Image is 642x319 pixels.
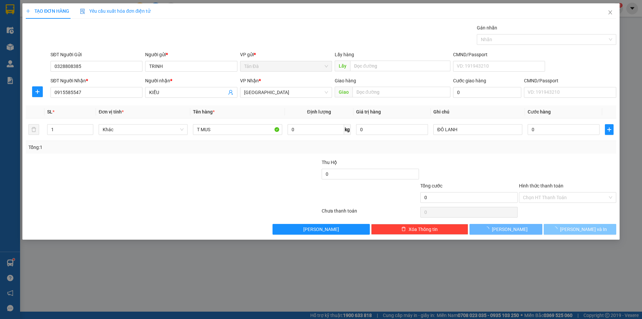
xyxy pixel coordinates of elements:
span: close [608,10,613,15]
button: [PERSON_NAME] [273,224,370,235]
label: Cước giao hàng [453,78,486,83]
input: Cước giao hàng [453,87,521,98]
span: Giao hàng [335,78,356,83]
h2: TĐ1209250002 [4,48,54,59]
div: Chưa thanh toán [321,207,420,219]
span: Thu Hộ [322,160,337,165]
span: delete [401,227,406,232]
span: kg [344,124,351,135]
input: Ghi Chú [433,124,522,135]
button: plus [605,124,614,135]
span: plus [26,9,30,13]
span: Lấy [335,61,350,71]
input: Dọc đường [350,61,450,71]
input: VD: Bàn, Ghế [193,124,282,135]
div: Người nhận [145,77,237,84]
span: Giá trị hàng [356,109,381,114]
span: user-add [228,90,233,95]
span: loading [553,227,560,231]
img: icon [80,9,85,14]
span: Yêu cầu xuất hóa đơn điện tử [80,8,150,14]
span: Tổng cước [420,183,442,188]
button: deleteXóa Thông tin [371,224,468,235]
span: Xóa Thông tin [409,226,438,233]
th: Ghi chú [431,105,525,118]
div: SĐT Người Nhận [50,77,142,84]
button: [PERSON_NAME] [469,224,542,235]
button: plus [32,86,43,97]
span: Khác [103,125,184,135]
span: [PERSON_NAME] [303,226,339,233]
span: SL [47,109,52,114]
span: Lấy hàng [335,52,354,57]
span: TẠO ĐƠN HÀNG [26,8,69,14]
div: VP gửi [240,51,332,58]
span: plus [32,89,42,94]
span: Giao [335,87,352,97]
span: [PERSON_NAME] [492,226,528,233]
h2: VP Nhận: [GEOGRAPHIC_DATA] [38,48,174,90]
input: Dọc đường [352,87,450,97]
div: Người gửi [145,51,237,58]
span: Tản Đà [244,61,328,71]
div: CMND/Passport [524,77,616,84]
div: CMND/Passport [453,51,545,58]
span: Tân Châu [244,87,328,97]
button: Close [601,3,620,22]
span: Đơn vị tính [99,109,124,114]
label: Gán nhãn [477,25,497,30]
input: 0 [356,124,428,135]
label: Hình thức thanh toán [519,183,563,188]
span: [PERSON_NAME] và In [560,226,607,233]
span: plus [605,127,613,132]
span: Cước hàng [528,109,551,114]
b: Công Ty xe khách HIỆP THÀNH [22,5,78,46]
span: loading [485,227,492,231]
div: Tổng: 1 [28,144,248,151]
span: VP Nhận [240,78,259,83]
button: [PERSON_NAME] và In [544,224,616,235]
div: SĐT Người Gửi [50,51,142,58]
span: Tên hàng [193,109,215,114]
span: Định lượng [307,109,331,114]
button: delete [28,124,39,135]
